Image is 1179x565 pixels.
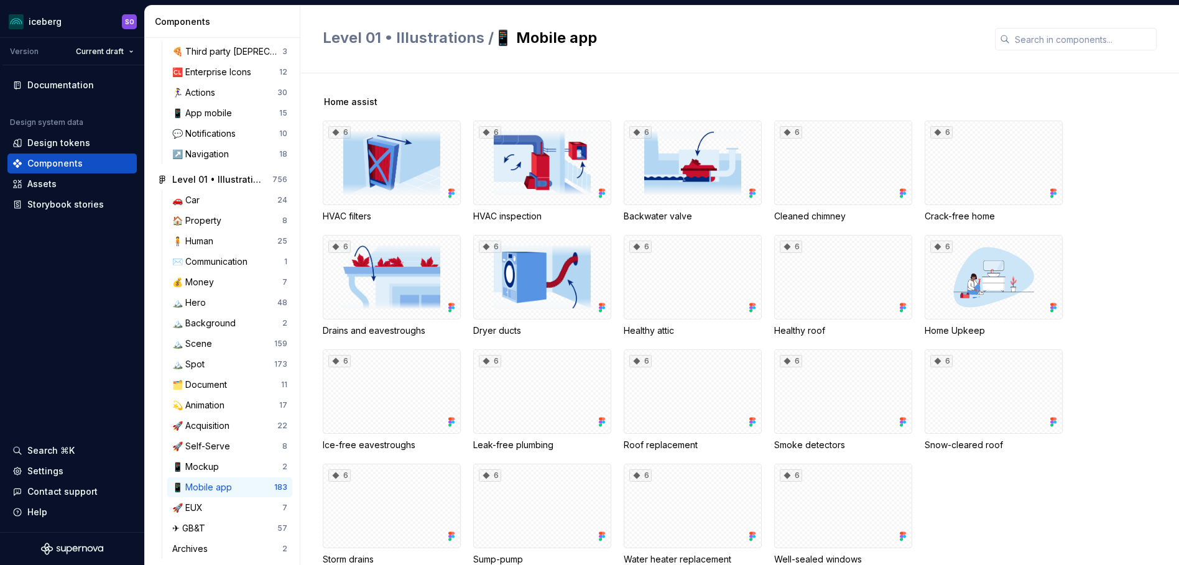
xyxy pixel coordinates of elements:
[167,436,292,456] a: 🚀 Self-Serve8
[624,210,762,223] div: Backwater valve
[277,195,287,205] div: 24
[7,75,137,95] a: Documentation
[277,523,287,533] div: 57
[624,349,762,451] div: 6Roof replacement
[925,439,1063,451] div: Snow-cleared roof
[629,126,652,139] div: 6
[27,485,98,498] div: Contact support
[774,210,912,223] div: Cleaned chimney
[282,441,287,451] div: 8
[167,334,292,354] a: 🏔️ Scene159
[172,214,226,227] div: 🏠 Property
[284,257,287,267] div: 1
[41,543,103,555] svg: Supernova Logo
[479,241,501,253] div: 6
[155,16,295,28] div: Components
[2,8,142,35] button: icebergSO
[930,126,953,139] div: 6
[328,469,351,482] div: 6
[780,469,802,482] div: 6
[167,477,292,497] a: 📱 Mobile app183
[274,359,287,369] div: 173
[167,395,292,415] a: 💫 Animation17
[328,126,351,139] div: 6
[172,255,252,268] div: ✉️ Communication
[473,121,611,223] div: 6HVAC inspection
[473,235,611,337] div: 6Dryer ducts
[167,42,292,62] a: 🍕 Third party [DEPRECATED]3
[7,482,137,502] button: Contact support
[172,399,229,411] div: 💫 Animation
[281,380,287,390] div: 11
[172,317,241,329] div: 🏔️ Background
[70,43,139,60] button: Current draft
[167,124,292,144] a: 💬 Notifications10
[172,86,220,99] div: 🏃‍♀️ Actions
[167,375,292,395] a: 🗂️ Document11
[925,349,1063,451] div: 6Snow-cleared roof
[7,154,137,173] a: Components
[172,194,205,206] div: 🚗 Car
[125,17,134,27] div: SO
[167,103,292,123] a: 📱 App mobile15
[167,539,292,559] a: Archives2
[27,198,104,211] div: Storybook stories
[780,355,802,367] div: 6
[629,241,652,253] div: 6
[172,379,232,391] div: 🗂️ Document
[167,457,292,477] a: 📱 Mockup2
[167,83,292,103] a: 🏃‍♀️ Actions30
[324,96,377,108] span: Home assist
[328,241,351,253] div: 6
[624,121,762,223] div: 6Backwater valve
[274,482,287,492] div: 183
[282,216,287,226] div: 8
[7,461,137,481] a: Settings
[1010,28,1157,50] input: Search in components...
[167,498,292,518] a: 🚀 EUX7
[279,67,287,77] div: 12
[27,506,47,518] div: Help
[323,28,980,48] h2: 📱 Mobile app
[774,235,912,337] div: 6Healthy roof
[323,439,461,451] div: Ice-free eavestroughs
[629,469,652,482] div: 6
[172,420,234,432] div: 🚀 Acquisition
[328,355,351,367] div: 6
[282,462,287,472] div: 2
[479,469,501,482] div: 6
[172,358,210,370] div: 🏔️ Spot
[27,79,94,91] div: Documentation
[172,522,210,535] div: ✈ GB&T
[172,235,218,247] div: 🧍 Human
[780,126,802,139] div: 6
[27,137,90,149] div: Design tokens
[172,66,256,78] div: 🆑 Enterprise Icons
[282,503,287,513] div: 7
[774,324,912,337] div: Healthy roof
[272,175,287,185] div: 756
[167,354,292,374] a: 🏔️ Spot173
[7,133,137,153] a: Design tokens
[167,293,292,313] a: 🏔️ Hero48
[479,355,501,367] div: 6
[774,349,912,451] div: 6Smoke detectors
[27,444,75,457] div: Search ⌘K
[172,461,224,473] div: 📱 Mockup
[282,277,287,287] div: 7
[774,439,912,451] div: Smoke detectors
[925,324,1063,337] div: Home Upkeep
[172,440,235,452] div: 🚀 Self-Serve
[282,318,287,328] div: 2
[27,465,63,477] div: Settings
[172,502,208,514] div: 🚀 EUX
[930,355,953,367] div: 6
[774,121,912,223] div: 6Cleaned chimney
[167,518,292,538] a: ✈ GB&T57
[274,339,287,349] div: 159
[277,298,287,308] div: 48
[167,62,292,82] a: 🆑 Enterprise Icons12
[277,236,287,246] div: 25
[323,324,461,337] div: Drains and eavestroughs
